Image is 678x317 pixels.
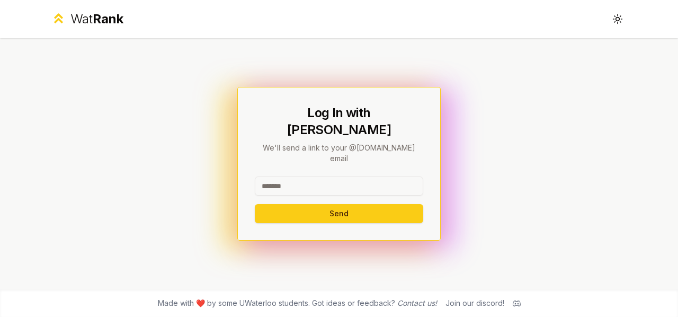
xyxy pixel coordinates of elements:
[70,11,123,28] div: Wat
[255,204,423,223] button: Send
[158,298,437,309] span: Made with ❤️ by some UWaterloo students. Got ideas or feedback?
[255,104,423,138] h1: Log In with [PERSON_NAME]
[255,143,423,164] p: We'll send a link to your @[DOMAIN_NAME] email
[51,11,123,28] a: WatRank
[445,298,504,309] div: Join our discord!
[397,298,437,307] a: Contact us!
[93,11,123,27] span: Rank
